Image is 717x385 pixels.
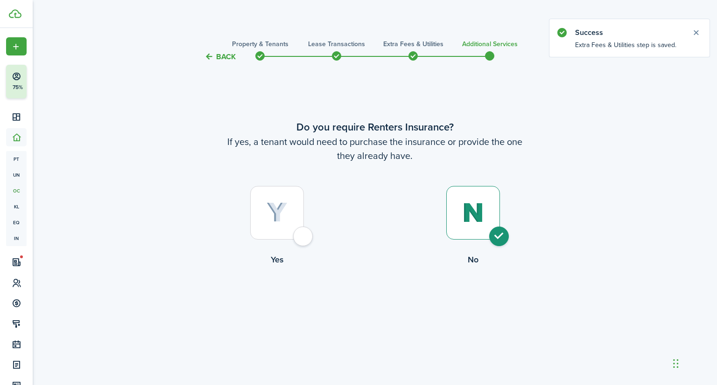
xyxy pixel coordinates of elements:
div: Drag [673,350,679,378]
control-radio-card-title: No [375,254,571,266]
a: eq [6,214,27,230]
a: un [6,167,27,183]
h3: Extra fees & Utilities [383,39,443,49]
button: Open menu [6,37,27,55]
h3: Lease Transactions [308,39,365,49]
p: 75% [12,83,23,91]
h3: Additional Services [462,39,518,49]
notify-body: Extra Fees & Utilities step is saved. [549,40,710,57]
img: Yes [267,202,288,223]
wizard-step-header-title: Do you require Renters Insurance? [179,119,571,135]
wizard-step-header-description: If yes, a tenant would need to purchase the insurance or provide the one they already have. [179,135,571,163]
iframe: Chat Widget [562,284,717,385]
notify-title: Success [575,27,682,38]
a: kl [6,199,27,214]
button: 75% [6,65,84,98]
button: Back [204,52,236,62]
a: pt [6,151,27,167]
a: oc [6,183,27,199]
a: in [6,230,27,246]
control-radio-card-title: Yes [179,254,375,266]
img: No (selected) [462,203,484,223]
button: Close notify [689,26,703,39]
h3: Property & Tenants [232,39,288,49]
img: TenantCloud [9,9,21,18]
